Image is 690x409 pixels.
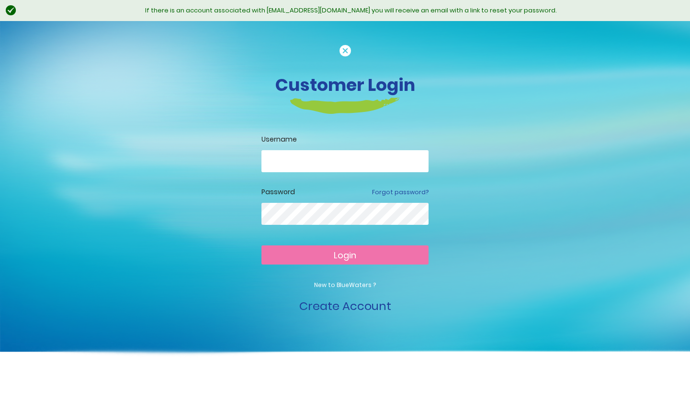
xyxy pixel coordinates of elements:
[334,249,356,261] span: Login
[261,187,295,197] label: Password
[22,6,680,15] div: If there is an account associated with [EMAIL_ADDRESS][DOMAIN_NAME] you will receive an email wit...
[339,45,351,56] img: cancel
[261,245,429,265] button: Login
[290,98,400,114] img: login-heading-border.png
[299,298,391,314] a: Create Account
[261,134,429,144] label: Username
[79,75,611,95] h3: Customer Login
[261,281,429,289] p: New to BlueWaters ?
[372,188,429,197] a: Forgot password?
